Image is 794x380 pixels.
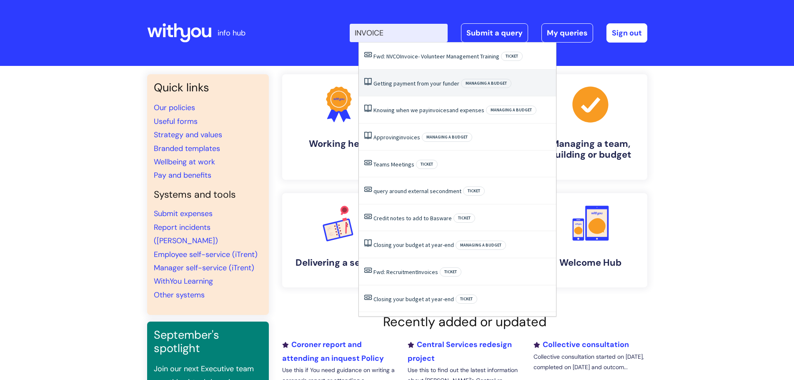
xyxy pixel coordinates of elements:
[154,81,262,94] h3: Quick links
[154,157,215,167] a: Wellbeing at work
[428,106,449,114] span: invoices
[154,170,211,180] a: Pay and benefits
[154,222,218,246] a: Report incidents ([PERSON_NAME])
[154,290,205,300] a: Other systems
[154,263,254,273] a: Manager self-service (iTrent)
[541,257,641,268] h4: Welcome Hub
[154,249,258,259] a: Employee self-service (iTrent)
[373,295,454,303] a: Closing your budget at year-end
[154,116,198,126] a: Useful forms
[154,189,262,201] h4: Systems and tools
[461,23,528,43] a: Submit a query
[218,26,245,40] p: info hub
[373,133,420,141] a: Approvinginvoices
[154,103,195,113] a: Our policies
[453,214,475,223] span: Ticket
[373,241,454,249] a: Closing your budget at year-end
[373,268,438,276] a: Fwd: RecruitmentInvoices
[408,340,512,363] a: Central Services redesign project
[541,23,593,43] a: My queries
[154,130,222,140] a: Strategy and values
[350,24,448,42] input: Search
[417,268,438,276] span: Invoices
[289,138,389,149] h4: Working here
[373,214,452,222] a: Credit notes to add to Basware
[606,23,647,43] a: Sign out
[373,53,499,60] a: Fwd: NVCOInvoice- Volunteer Management Training
[350,23,647,43] div: | -
[373,187,461,195] a: query around external secondment
[534,193,647,287] a: Welcome Hub
[373,106,484,114] a: Knowing when we payinvoicesand expenses
[486,106,536,115] span: Managing a budget
[422,133,472,142] span: Managing a budget
[154,143,220,154] a: Branded templates
[282,340,384,363] a: Coroner report and attending an inquest Policy
[461,79,511,88] span: Managing a budget
[282,74,396,180] a: Working here
[373,161,414,168] a: Teams Meetings
[399,133,420,141] span: invoices
[282,193,396,287] a: Delivering a service
[400,53,418,60] span: Invoice
[456,294,477,304] span: Ticket
[534,352,647,372] p: Collective consultation started on [DATE], completed on [DATE] and outcom...
[289,257,389,268] h4: Delivering a service
[463,186,485,196] span: Ticket
[416,160,438,169] span: Ticket
[154,209,213,219] a: Submit expenses
[501,52,523,61] span: Ticket
[541,138,641,161] h4: Managing a team, building or budget
[282,314,647,330] h2: Recently added or updated
[534,74,647,180] a: Managing a team, building or budget
[456,241,506,250] span: Managing a budget
[154,276,213,286] a: WithYou Learning
[534,340,629,350] a: Collective consultation
[440,267,461,277] span: Ticket
[154,328,262,355] h3: September's spotlight
[373,80,459,87] a: Getting payment from your funder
